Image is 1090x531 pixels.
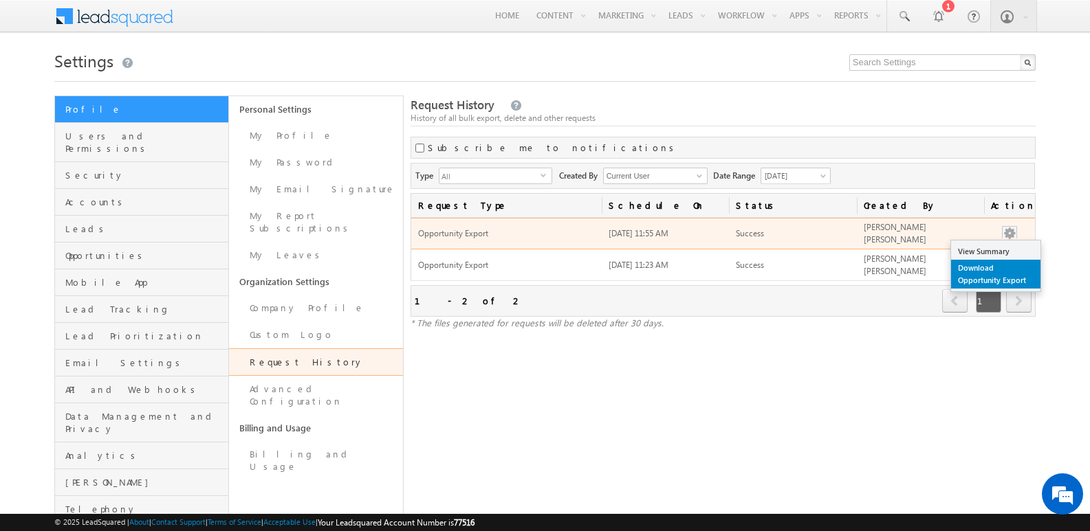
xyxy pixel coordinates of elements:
[229,376,403,415] a: Advanced Configuration
[439,168,541,183] span: All
[65,169,225,181] span: Security
[229,176,403,203] a: My Email Signature
[229,269,403,295] a: Organization Settings
[976,289,1001,313] span: 1
[229,242,403,269] a: My Leaves
[65,357,225,369] span: Email Settings
[65,330,225,342] span: Lead Prioritization
[602,194,729,217] a: Schedule On
[55,96,228,123] a: Profile
[415,168,439,182] span: Type
[849,54,1036,71] input: Search Settings
[229,441,403,480] a: Billing and Usage
[984,194,1035,217] span: Actions
[318,517,475,528] span: Your Leadsquared Account Number is
[65,276,225,289] span: Mobile App
[229,295,403,321] a: Company Profile
[713,168,761,182] span: Date Range
[65,249,225,262] span: Opportunities
[65,103,225,115] span: Profile
[208,517,261,526] a: Terms of Service
[428,142,679,154] label: Subscribe me to notifications
[689,169,706,183] a: Show All Items
[55,403,228,442] a: Data Management and Privacy
[942,291,968,313] a: prev
[761,170,827,182] span: [DATE]
[229,415,403,441] a: Billing and Usage
[229,321,403,348] a: Custom Logo
[55,376,228,403] a: API and Webhooks
[541,172,552,178] span: select
[411,317,664,328] span: * The files generated for requests will be deleted after 30 days.
[55,162,228,189] a: Security
[951,243,1040,260] a: View Summary
[609,260,668,270] span: [DATE] 11:23 AM
[418,260,596,271] span: Opportunity Export
[418,228,596,240] span: Opportunity Export
[65,476,225,488] span: [PERSON_NAME]
[857,194,984,217] a: Created By
[55,269,228,296] a: Mobile App
[411,97,494,113] span: Request History
[415,293,523,308] div: 1 - 2 of 2
[736,228,764,238] span: Success
[65,130,225,155] span: Users and Permissions
[129,517,149,526] a: About
[559,168,603,182] span: Created By
[229,96,403,122] a: Personal Settings
[229,122,403,149] a: My Profile
[864,222,926,245] span: [PERSON_NAME] [PERSON_NAME]
[55,242,228,269] a: Opportunities
[1006,291,1032,313] a: next
[729,194,856,217] a: Status
[55,189,228,216] a: Accounts
[411,194,602,217] a: Request Type
[229,348,403,376] a: Request History
[951,260,1040,289] a: Download Opportunity Export
[411,112,1036,124] div: History of all bulk export, delete and other requests
[761,168,831,184] a: [DATE]
[55,496,228,523] a: Telephony
[942,289,968,313] span: prev
[54,49,113,71] span: Settings
[454,517,475,528] span: 77516
[65,303,225,315] span: Lead Tracking
[609,228,668,238] span: [DATE] 11:55 AM
[55,123,228,162] a: Users and Permissions
[65,223,225,235] span: Leads
[65,196,225,208] span: Accounts
[65,383,225,396] span: API and Webhooks
[864,253,926,276] span: [PERSON_NAME] [PERSON_NAME]
[603,168,708,184] input: Type to Search
[1006,289,1032,313] span: next
[55,296,228,323] a: Lead Tracking
[55,323,228,350] a: Lead Prioritization
[65,449,225,462] span: Analytics
[65,410,225,435] span: Data Management and Privacy
[55,442,228,469] a: Analytics
[65,503,225,515] span: Telephony
[229,203,403,242] a: My Report Subscriptions
[54,516,475,529] span: © 2025 LeadSquared | | | | |
[229,149,403,176] a: My Password
[55,469,228,496] a: [PERSON_NAME]
[55,350,228,376] a: Email Settings
[151,517,206,526] a: Contact Support
[736,260,764,270] span: Success
[263,517,316,526] a: Acceptable Use
[55,216,228,242] a: Leads
[439,168,552,184] div: All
